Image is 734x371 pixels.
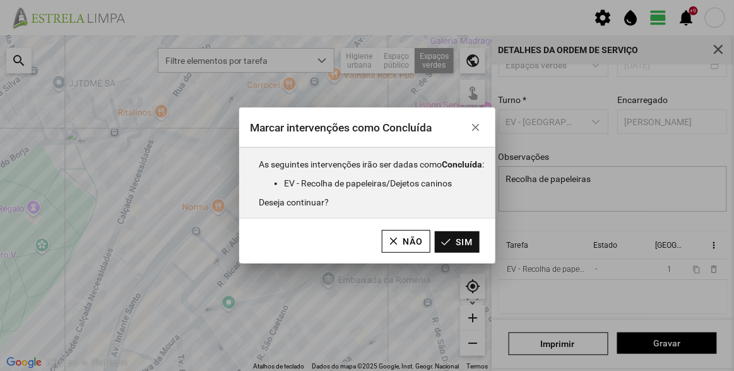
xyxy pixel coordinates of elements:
[442,159,482,169] b: Concluída
[403,236,423,246] span: Não
[435,231,480,253] button: Sim
[456,237,473,247] span: Sim
[284,178,484,188] li: EV - Recolha de papeleiras/Dejetos caninos
[259,159,484,207] span: As seguintes intervenções irão ser dadas como : Deseja continuar?
[382,230,430,253] button: Não
[250,121,432,134] span: Marcar intervenções como Concluída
